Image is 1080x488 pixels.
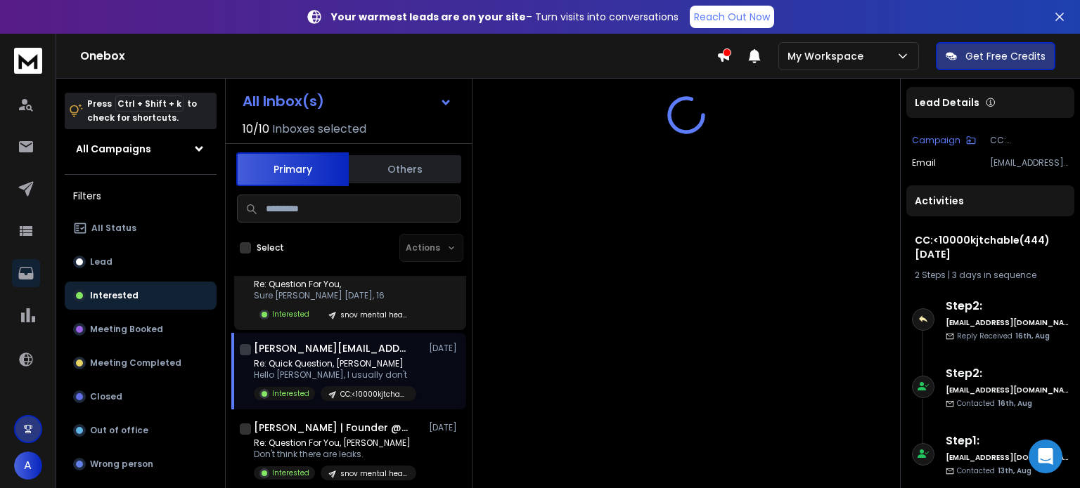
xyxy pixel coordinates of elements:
p: Hello [PERSON_NAME], I usually don't [254,369,416,381]
h6: Step 2 : [946,365,1069,382]
p: CC:<10000kjtchable(444)[DATE] [340,389,408,400]
p: All Status [91,223,136,234]
button: All Inbox(s) [231,87,463,115]
p: Reach Out Now [694,10,770,24]
h6: Step 2 : [946,298,1069,315]
button: Out of office [65,416,217,444]
p: [DATE] [429,422,461,433]
button: All Status [65,214,217,242]
p: Sure [PERSON_NAME] [DATE], 16 [254,290,416,301]
p: – Turn visits into conversations [331,10,679,24]
a: Reach Out Now [690,6,774,28]
span: 16th, Aug [998,398,1032,409]
button: Meeting Completed [65,349,217,377]
h1: [PERSON_NAME] | Founder @ Neuro Notion [254,421,409,435]
p: Re: Quick Question, [PERSON_NAME] [254,358,416,369]
p: Lead Details [915,95,979,110]
p: Contacted [957,398,1032,409]
p: Interested [272,468,309,478]
span: 13th, Aug [998,466,1031,476]
p: My Workspace [787,49,869,63]
p: Re: Question For You, [254,279,416,290]
p: Get Free Credits [965,49,1046,63]
p: CC:<10000kjtchable(444)[DATE] [990,135,1069,146]
div: Activities [906,185,1074,216]
h1: All Inbox(s) [243,94,324,108]
button: Meeting Booked [65,315,217,343]
p: Interested [272,309,309,319]
p: Don't think there are leaks. [254,449,416,460]
p: Lead [90,256,112,268]
div: Open Intercom Messenger [1029,440,1062,473]
h1: Onebox [80,48,716,65]
img: logo [14,48,42,74]
h6: [EMAIL_ADDRESS][DOMAIN_NAME] [946,452,1069,463]
p: Reply Received [957,331,1050,341]
button: A [14,451,42,480]
h1: [PERSON_NAME][EMAIL_ADDRESS][DOMAIN_NAME] [254,341,409,355]
h1: CC:<10000kjtchable(444)[DATE] [915,233,1066,261]
span: Ctrl + Shift + k [115,95,184,112]
p: Meeting Completed [90,357,181,369]
button: Lead [65,248,217,276]
div: | [915,270,1066,281]
p: [EMAIL_ADDRESS][DOMAIN_NAME] [990,157,1069,169]
p: Meeting Booked [90,324,163,335]
h3: Filters [65,186,217,206]
p: Closed [90,391,122,402]
button: Primary [236,152,349,186]
p: Campaign [912,135,960,146]
p: Interested [90,290,139,301]
button: Closed [65,383,217,411]
p: Press to check for shortcuts. [87,97,197,125]
p: Re: Question For You, [PERSON_NAME] [254,437,416,449]
button: Campaign [912,135,976,146]
button: Wrong person [65,450,217,478]
button: Interested [65,282,217,310]
label: Select [257,242,284,253]
span: 3 days in sequence [952,269,1036,281]
p: Out of office [90,425,148,436]
p: Interested [272,388,309,399]
span: 2 Steps [915,269,946,281]
p: Wrong person [90,459,153,470]
h1: All Campaigns [76,142,151,156]
h6: Step 1 : [946,433,1069,449]
h6: [EMAIL_ADDRESS][DOMAIN_NAME] [946,317,1069,328]
button: Get Free Credits [936,42,1055,70]
p: [DATE] [429,343,461,354]
button: All Campaigns [65,135,217,163]
p: Contacted [957,466,1031,476]
strong: Your warmest leads are on your site [331,10,526,24]
span: 10 / 10 [243,121,269,138]
h3: Inboxes selected [272,121,366,138]
p: snov mental health tech [340,310,408,320]
p: Email [912,157,936,169]
p: snov mental health tech [340,468,408,479]
button: Others [349,154,461,185]
span: 16th, Aug [1015,331,1050,341]
h6: [EMAIL_ADDRESS][DOMAIN_NAME] [946,385,1069,395]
